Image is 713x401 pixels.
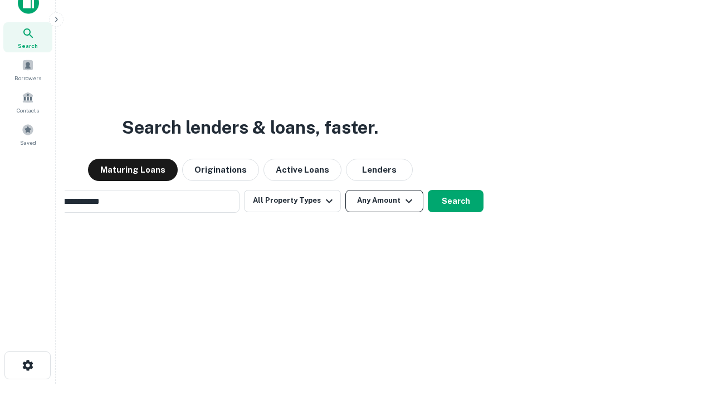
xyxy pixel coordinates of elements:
a: Borrowers [3,55,52,85]
span: Saved [20,138,36,147]
button: All Property Types [244,190,341,212]
button: Originations [182,159,259,181]
button: Active Loans [263,159,341,181]
h3: Search lenders & loans, faster. [122,114,378,141]
a: Search [3,22,52,52]
button: Lenders [346,159,413,181]
span: Contacts [17,106,39,115]
span: Borrowers [14,74,41,82]
button: Maturing Loans [88,159,178,181]
a: Contacts [3,87,52,117]
span: Search [18,41,38,50]
button: Any Amount [345,190,423,212]
iframe: Chat Widget [657,312,713,365]
a: Saved [3,119,52,149]
button: Search [428,190,484,212]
